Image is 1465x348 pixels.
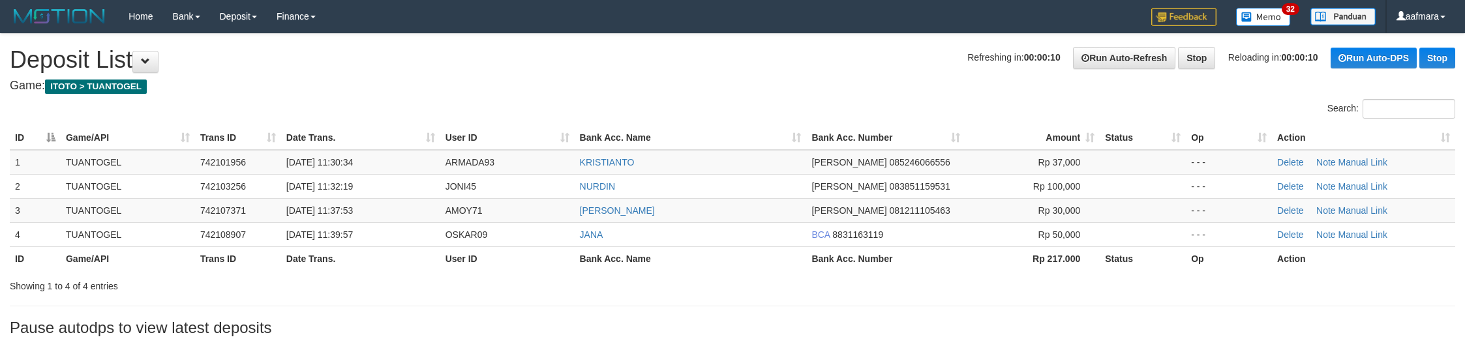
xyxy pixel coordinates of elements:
[832,229,883,240] span: Copy 8831163119 to clipboard
[61,222,195,246] td: TUANTOGEL
[286,181,353,192] span: [DATE] 11:32:19
[811,205,886,216] span: [PERSON_NAME]
[1316,181,1336,192] a: Note
[1186,126,1272,150] th: Op: activate to sort column ascending
[1277,229,1303,240] a: Delete
[1363,99,1455,119] input: Search:
[1151,8,1216,26] img: Feedback.jpg
[446,229,488,240] span: OSKAR09
[1100,126,1186,150] th: Status: activate to sort column ascending
[1186,174,1272,198] td: - - -
[281,126,440,150] th: Date Trans.: activate to sort column ascending
[1186,150,1272,175] td: - - -
[200,205,246,216] span: 742107371
[1277,157,1303,167] a: Delete
[965,246,1100,270] th: Rp 217.000
[10,80,1455,93] h4: Game:
[580,181,615,192] a: NURDIN
[440,126,575,150] th: User ID: activate to sort column ascending
[10,126,61,150] th: ID: activate to sort column descending
[61,198,195,222] td: TUANTOGEL
[446,205,483,216] span: AMOY71
[61,174,195,198] td: TUANTOGEL
[1327,99,1455,119] label: Search:
[1316,229,1336,240] a: Note
[575,246,807,270] th: Bank Acc. Name
[1272,126,1455,150] th: Action: activate to sort column ascending
[61,246,195,270] th: Game/API
[1338,229,1388,240] a: Manual Link
[811,157,886,167] span: [PERSON_NAME]
[1331,48,1417,68] a: Run Auto-DPS
[1277,205,1303,216] a: Delete
[200,157,246,167] span: 742101956
[1338,157,1388,167] a: Manual Link
[1236,8,1291,26] img: Button%20Memo.svg
[889,181,950,192] span: Copy 083851159531 to clipboard
[1419,48,1455,68] a: Stop
[10,174,61,198] td: 2
[580,205,655,216] a: [PERSON_NAME]
[1338,181,1388,192] a: Manual Link
[1186,246,1272,270] th: Op
[286,229,353,240] span: [DATE] 11:39:57
[1228,52,1318,63] span: Reloading in:
[580,229,603,240] a: JANA
[1186,222,1272,246] td: - - -
[1178,47,1215,69] a: Stop
[446,157,494,167] span: ARMADA93
[1038,229,1081,240] span: Rp 50,000
[1024,52,1061,63] strong: 00:00:10
[61,126,195,150] th: Game/API: activate to sort column ascending
[281,246,440,270] th: Date Trans.
[10,7,109,26] img: MOTION_logo.png
[1277,181,1303,192] a: Delete
[575,126,807,150] th: Bank Acc. Name: activate to sort column ascending
[1282,3,1299,15] span: 32
[889,157,950,167] span: Copy 085246066556 to clipboard
[1282,52,1318,63] strong: 00:00:10
[1316,157,1336,167] a: Note
[200,229,246,240] span: 742108907
[10,319,1455,336] h3: Pause autodps to view latest deposits
[965,126,1100,150] th: Amount: activate to sort column ascending
[1100,246,1186,270] th: Status
[580,157,635,167] a: KRISTIANTO
[1272,246,1455,270] th: Action
[10,274,601,293] div: Showing 1 to 4 of 4 entries
[1186,198,1272,222] td: - - -
[1038,205,1081,216] span: Rp 30,000
[806,246,965,270] th: Bank Acc. Number
[195,126,281,150] th: Trans ID: activate to sort column ascending
[1038,157,1081,167] span: Rp 37,000
[45,80,147,94] span: ITOTO > TUANTOGEL
[1316,205,1336,216] a: Note
[889,205,950,216] span: Copy 081211105463 to clipboard
[200,181,246,192] span: 742103256
[10,222,61,246] td: 4
[967,52,1060,63] span: Refreshing in:
[10,47,1455,73] h1: Deposit List
[1338,205,1388,216] a: Manual Link
[286,205,353,216] span: [DATE] 11:37:53
[811,181,886,192] span: [PERSON_NAME]
[10,150,61,175] td: 1
[811,229,830,240] span: BCA
[440,246,575,270] th: User ID
[1033,181,1080,192] span: Rp 100,000
[286,157,353,167] span: [DATE] 11:30:34
[806,126,965,150] th: Bank Acc. Number: activate to sort column ascending
[1310,8,1376,25] img: panduan.png
[1073,47,1175,69] a: Run Auto-Refresh
[446,181,476,192] span: JONI45
[10,198,61,222] td: 3
[10,246,61,270] th: ID
[61,150,195,175] td: TUANTOGEL
[195,246,281,270] th: Trans ID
